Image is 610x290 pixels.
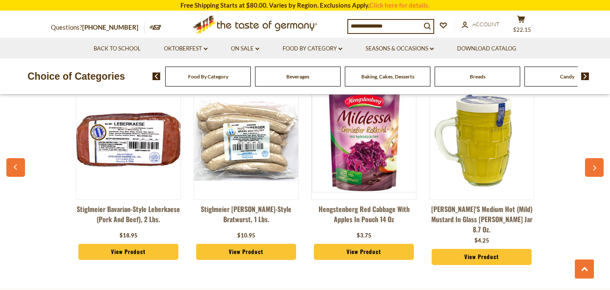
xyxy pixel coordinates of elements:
img: next arrow [581,72,589,80]
span: $22.15 [513,26,531,33]
div: $10.95 [237,231,255,240]
img: Stiglmeier Nuernberger-style Bratwurst, 1 lbs. [194,88,298,192]
div: $4.25 [474,237,489,245]
p: Questions? [51,22,145,33]
a: Stiglmeier [PERSON_NAME]-style Bratwurst, 1 lbs. [194,204,299,229]
div: $18.95 [119,231,138,240]
a: View Product [78,244,178,260]
div: $3.75 [357,231,372,240]
span: Account [472,21,499,28]
a: Click here for details. [369,1,430,9]
a: Breads [470,73,485,80]
button: $22.15 [508,15,534,36]
a: View Product [432,249,532,265]
a: Hengstenberg Red Cabbage with Apples in Pouch 14 oz [311,204,416,229]
img: Stiglmeier Bavarian-style Leberkaese (pork and beef), 2 lbs. [76,88,180,192]
a: [PHONE_NUMBER] [82,23,139,31]
img: previous arrow [152,72,161,80]
a: Food By Category [283,44,342,53]
a: Back to School [94,44,141,53]
img: Hengstenberg Red Cabbage with Apples in Pouch 14 oz [312,88,416,192]
a: Seasons & Occasions [366,44,434,53]
img: Erika's Medium Hot (Mild) Mustard in Glass Stein Jar 8.7 oz. [430,88,534,192]
a: Download Catalog [457,44,516,53]
a: Beverages [286,73,309,80]
a: Baking, Cakes, Desserts [361,73,414,80]
a: Oktoberfest [164,44,208,53]
a: [PERSON_NAME]'s Medium Hot (Mild) Mustard in Glass [PERSON_NAME] Jar 8.7 oz. [429,204,534,234]
a: Candy [560,73,574,80]
a: Stiglmeier Bavarian-style Leberkaese (pork and beef), 2 lbs. [76,204,181,229]
a: Account [462,20,499,29]
a: View Product [314,244,414,260]
a: On Sale [231,44,259,53]
a: View Product [196,244,296,260]
a: Food By Category [188,73,228,80]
